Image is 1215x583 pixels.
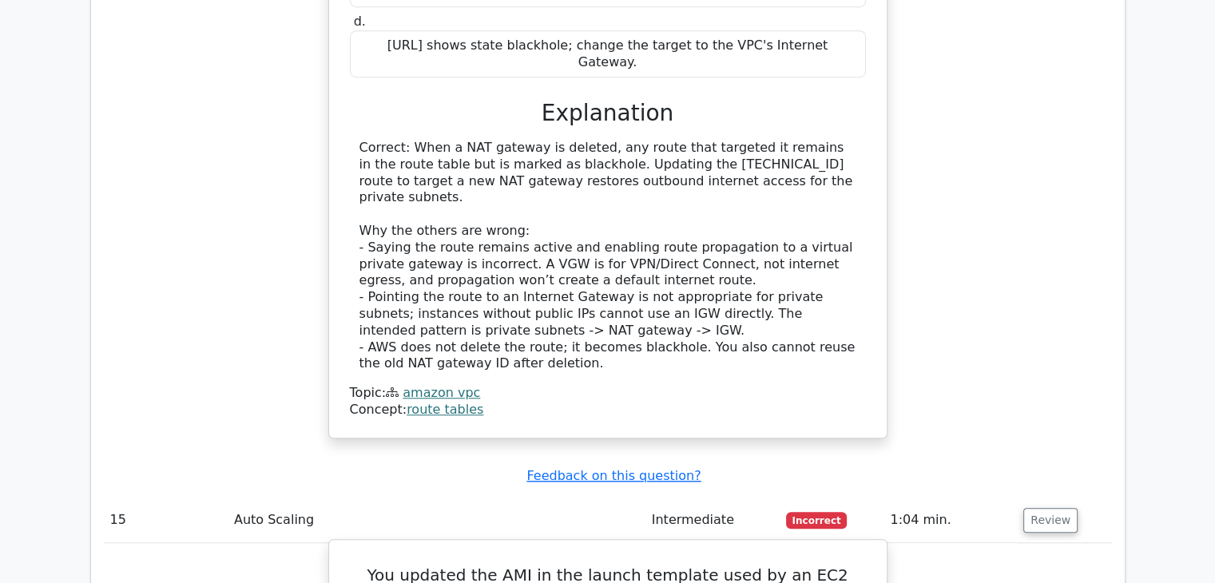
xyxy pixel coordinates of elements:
[786,512,848,528] span: Incorrect
[645,498,780,543] td: Intermediate
[350,385,866,402] div: Topic:
[359,100,856,127] h3: Explanation
[228,498,645,543] td: Auto Scaling
[350,30,866,78] div: [URL] shows state blackhole; change the target to the VPC's Internet Gateway.
[883,498,1017,543] td: 1:04 min.
[407,402,483,417] a: route tables
[1023,508,1078,533] button: Review
[403,385,480,400] a: amazon vpc
[354,14,366,29] span: d.
[350,402,866,418] div: Concept:
[526,468,701,483] a: Feedback on this question?
[104,498,228,543] td: 15
[359,140,856,372] div: Correct: When a NAT gateway is deleted, any route that targeted it remains in the route table but...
